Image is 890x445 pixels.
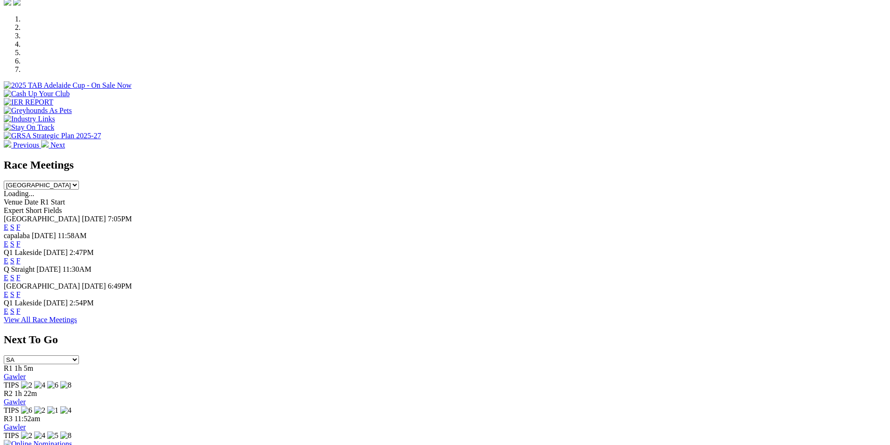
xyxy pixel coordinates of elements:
span: TIPS [4,431,19,439]
img: 2 [21,431,32,440]
span: R2 [4,389,13,397]
img: Stay On Track [4,123,54,132]
img: Industry Links [4,115,55,123]
a: Previous [4,141,41,149]
a: F [16,223,21,231]
img: 8 [60,431,71,440]
a: Gawler [4,373,26,381]
a: Gawler [4,423,26,431]
img: 8 [60,381,71,389]
span: Loading... [4,190,34,198]
a: F [16,307,21,315]
span: R1 Start [40,198,65,206]
a: S [10,257,14,265]
span: [DATE] [82,215,106,223]
span: Date [24,198,38,206]
span: Short [26,206,42,214]
img: 6 [21,406,32,415]
a: F [16,274,21,282]
span: 11:58AM [58,232,87,240]
img: Greyhounds As Pets [4,106,72,115]
span: [DATE] [36,265,61,273]
span: 6:49PM [108,282,132,290]
img: 2025 TAB Adelaide Cup - On Sale Now [4,81,132,90]
img: 2 [21,381,32,389]
h2: Race Meetings [4,159,886,171]
span: 1h 5m [14,364,33,372]
a: S [10,274,14,282]
span: Next [50,141,65,149]
h2: Next To Go [4,333,886,346]
a: Next [41,141,65,149]
img: 4 [34,431,45,440]
img: 4 [34,381,45,389]
a: S [10,290,14,298]
img: GRSA Strategic Plan 2025-27 [4,132,101,140]
span: 2:47PM [70,248,94,256]
a: F [16,290,21,298]
a: E [4,307,8,315]
span: 11:30AM [63,265,92,273]
span: 7:05PM [108,215,132,223]
span: R1 [4,364,13,372]
img: 5 [47,431,58,440]
a: S [10,240,14,248]
img: Cash Up Your Club [4,90,70,98]
img: 1 [47,406,58,415]
span: [DATE] [43,299,68,307]
span: Q1 Lakeside [4,299,42,307]
img: 6 [47,381,58,389]
img: chevron-left-pager-white.svg [4,140,11,148]
a: Gawler [4,398,26,406]
a: View All Race Meetings [4,316,77,324]
a: E [4,274,8,282]
span: TIPS [4,381,19,389]
img: IER REPORT [4,98,53,106]
span: [DATE] [43,248,68,256]
span: Fields [43,206,62,214]
img: 2 [34,406,45,415]
a: E [4,290,8,298]
span: 1h 22m [14,389,37,397]
span: Q1 Lakeside [4,248,42,256]
span: capalaba [4,232,30,240]
span: 11:52am [14,415,40,423]
a: E [4,240,8,248]
img: chevron-right-pager-white.svg [41,140,49,148]
span: Previous [13,141,39,149]
a: F [16,257,21,265]
span: Expert [4,206,24,214]
span: [GEOGRAPHIC_DATA] [4,215,80,223]
span: [GEOGRAPHIC_DATA] [4,282,80,290]
a: F [16,240,21,248]
span: TIPS [4,406,19,414]
a: E [4,257,8,265]
a: S [10,307,14,315]
a: E [4,223,8,231]
span: 2:54PM [70,299,94,307]
span: Venue [4,198,22,206]
span: [DATE] [82,282,106,290]
span: Q Straight [4,265,35,273]
span: R3 [4,415,13,423]
a: S [10,223,14,231]
img: 4 [60,406,71,415]
span: [DATE] [32,232,56,240]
